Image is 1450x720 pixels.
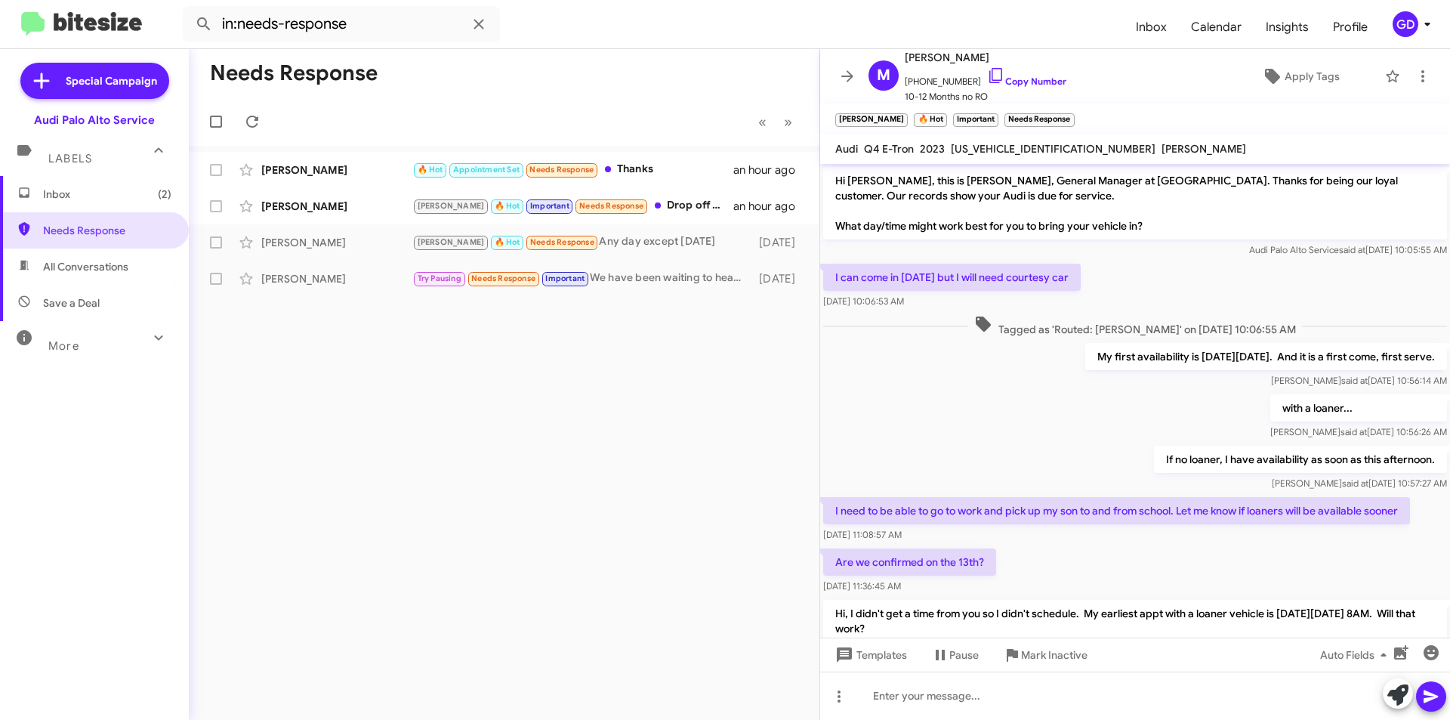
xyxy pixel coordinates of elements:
p: If no loaner, I have availability as soon as this afternoon. [1154,446,1447,473]
span: Important [545,273,585,283]
p: Are we confirmed on the 13th? [823,548,996,576]
a: Insights [1254,5,1321,49]
span: Mark Inactive [1021,641,1087,669]
button: Templates [820,641,919,669]
span: [PERSON_NAME] [DATE] 10:56:26 AM [1270,426,1447,437]
span: said at [1342,477,1368,489]
div: We have been waiting to hear from you about the part. We keep being told it isn't in to do the se... [412,270,751,287]
div: [DATE] [751,271,807,286]
span: [PERSON_NAME] [1162,142,1246,156]
p: My first availability is [DATE][DATE]. And it is a first come, first serve. [1085,343,1447,370]
button: Apply Tags [1223,63,1377,90]
small: Important [953,113,998,127]
span: said at [1339,244,1365,255]
div: [PERSON_NAME] [261,162,412,178]
span: [PHONE_NUMBER] [905,66,1066,89]
span: Needs Response [579,201,643,211]
span: Appointment Set [453,165,520,175]
span: Auto Fields [1320,641,1393,669]
span: « [758,113,767,131]
span: said at [1340,426,1367,437]
small: [PERSON_NAME] [835,113,908,127]
span: Labels [48,152,92,165]
span: Save a Deal [43,295,100,311]
span: M [877,63,890,88]
span: (2) [158,187,171,202]
span: All Conversations [43,259,128,274]
div: [PERSON_NAME] [261,199,412,214]
div: an hour ago [733,199,807,214]
div: Drop off at around 0800 [412,197,733,215]
a: Inbox [1124,5,1179,49]
span: [DATE] 11:36:45 AM [823,580,901,592]
div: [PERSON_NAME] [261,271,412,286]
span: More [48,339,79,353]
span: 10-12 Months no RO [905,89,1066,104]
small: 🔥 Hot [914,113,946,127]
h1: Needs Response [210,61,378,85]
span: Try Pausing [418,273,461,283]
p: Hi, I didn't get a time from you so I didn't schedule. My earliest appt with a loaner vehicle is ... [823,600,1447,642]
span: [PERSON_NAME] [418,237,485,247]
span: Needs Response [530,237,594,247]
span: Special Campaign [66,73,157,88]
span: » [784,113,792,131]
button: Mark Inactive [991,641,1100,669]
div: [DATE] [751,235,807,250]
button: Pause [919,641,991,669]
p: with a loaner... [1270,394,1447,422]
span: 2023 [920,142,945,156]
span: [PERSON_NAME] [DATE] 10:56:14 AM [1271,375,1447,386]
span: said at [1341,375,1368,386]
span: [PERSON_NAME] [418,201,485,211]
span: 🔥 Hot [495,237,520,247]
a: Calendar [1179,5,1254,49]
div: Audi Palo Alto Service [34,113,155,128]
span: Tagged as 'Routed: [PERSON_NAME]' on [DATE] 10:06:55 AM [968,315,1302,337]
button: Next [775,107,801,138]
span: Needs Response [471,273,535,283]
span: Templates [832,641,907,669]
button: GD [1380,11,1433,37]
span: Audi Palo Alto Service [DATE] 10:05:55 AM [1249,244,1447,255]
span: Q4 E-Tron [864,142,914,156]
p: Hi [PERSON_NAME], this is [PERSON_NAME], General Manager at [GEOGRAPHIC_DATA]. Thanks for being o... [823,167,1447,239]
span: [PERSON_NAME] [DATE] 10:57:27 AM [1272,477,1447,489]
button: Auto Fields [1308,641,1405,669]
p: I need to be able to go to work and pick up my son to and from school. Let me know if loaners wil... [823,497,1410,524]
span: Pause [949,641,979,669]
div: Any day except [DATE] [412,233,751,251]
span: Audi [835,142,858,156]
span: Needs Response [43,223,171,238]
a: Special Campaign [20,63,169,99]
span: Needs Response [529,165,594,175]
div: Thanks [412,161,733,178]
span: Apply Tags [1285,63,1340,90]
div: [PERSON_NAME] [261,235,412,250]
small: Needs Response [1004,113,1074,127]
span: [DATE] 11:08:57 AM [823,529,902,540]
span: Inbox [43,187,171,202]
span: 🔥 Hot [418,165,443,175]
span: [DATE] 10:06:53 AM [823,295,904,307]
button: Previous [749,107,776,138]
nav: Page navigation example [750,107,801,138]
span: Important [530,201,569,211]
div: GD [1393,11,1418,37]
a: Profile [1321,5,1380,49]
span: 🔥 Hot [495,201,520,211]
input: Search [183,6,500,42]
span: [PERSON_NAME] [905,48,1066,66]
span: [US_VEHICLE_IDENTIFICATION_NUMBER] [951,142,1155,156]
a: Copy Number [987,76,1066,87]
p: I can come in [DATE] but I will need courtesy car [823,264,1081,291]
div: an hour ago [733,162,807,178]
